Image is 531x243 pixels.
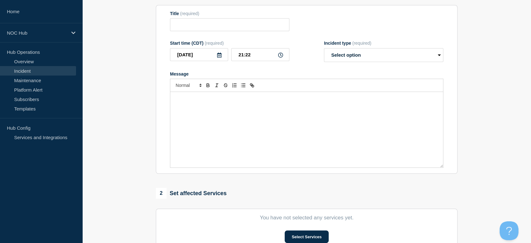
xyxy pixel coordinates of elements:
[324,41,443,46] div: Incident type
[231,48,289,61] input: HH:MM
[173,82,204,89] span: Font size
[170,48,228,61] input: YYYY-MM-DD
[239,82,248,89] button: Toggle bulleted list
[285,230,328,243] button: Select Services
[170,18,289,31] input: Title
[500,221,518,240] iframe: Help Scout Beacon - Open
[180,11,199,16] span: (required)
[204,82,212,89] button: Toggle bold text
[212,82,221,89] button: Toggle italic text
[170,41,289,46] div: Start time (CDT)
[170,11,289,16] div: Title
[156,188,227,199] div: Set affected Services
[205,41,224,46] span: (required)
[230,82,239,89] button: Toggle ordered list
[170,215,443,221] p: You have not selected any services yet.
[324,48,443,62] select: Incident type
[248,82,256,89] button: Toggle link
[221,82,230,89] button: Toggle strikethrough text
[170,92,443,167] div: Message
[170,71,443,76] div: Message
[352,41,371,46] span: (required)
[7,30,67,36] p: NOC Hub
[156,188,167,199] span: 2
